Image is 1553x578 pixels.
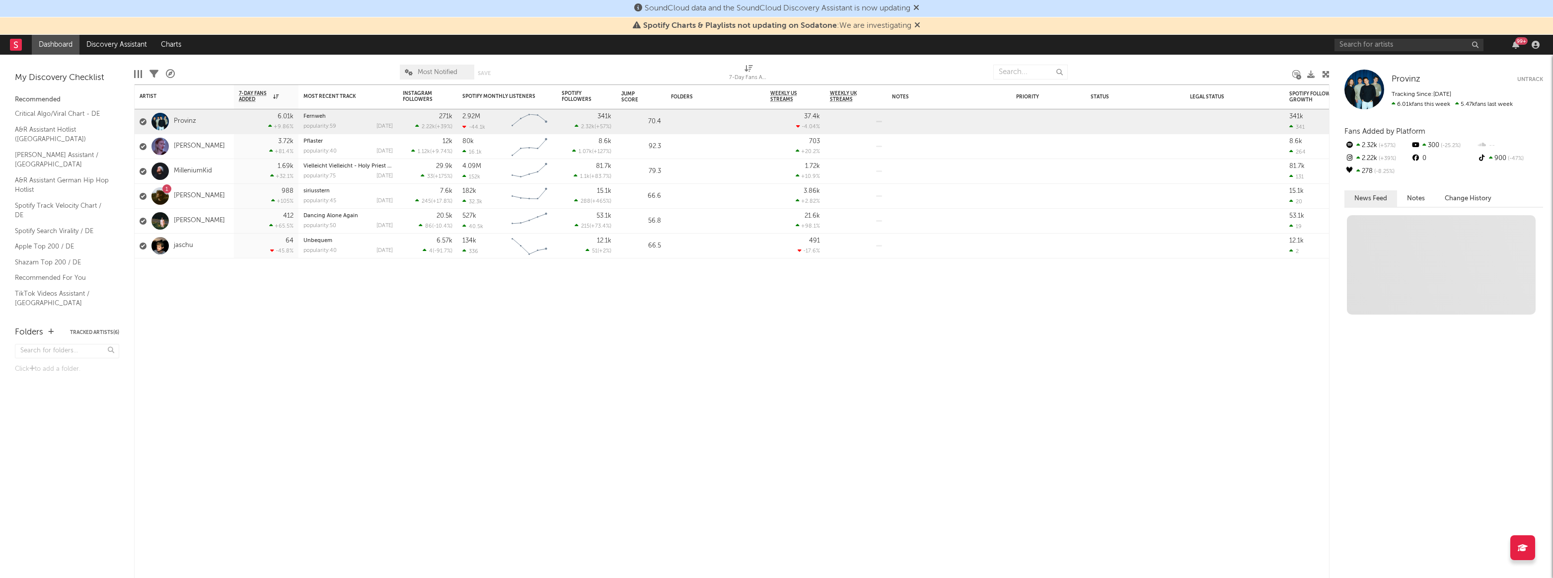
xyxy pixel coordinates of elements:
[32,35,79,55] a: Dashboard
[15,363,119,375] div: Click to add a folder.
[268,123,294,130] div: +9.86 %
[134,60,142,88] div: Edit Columns
[592,248,597,254] span: 51
[15,344,119,358] input: Search for folders...
[303,188,393,194] div: siriusstern
[15,108,109,119] a: Critical Algo/Viral Chart - DE
[597,188,611,194] div: 15.1k
[1392,91,1451,97] span: Tracking Since: [DATE]
[507,209,552,234] svg: Chart title
[1289,213,1304,219] div: 53.1k
[621,91,646,103] div: Jump Score
[1512,41,1519,49] button: 99+
[278,138,294,145] div: 3.72k
[435,174,451,179] span: +175 %
[1344,139,1410,152] div: 2.32k
[239,90,271,102] span: 7-Day Fans Added
[376,198,393,204] div: [DATE]
[1397,190,1435,207] button: Notes
[621,141,661,153] div: 92.3
[269,223,294,229] div: +65.5 %
[79,35,154,55] a: Discovery Assistant
[591,224,610,229] span: +73.4 %
[804,188,820,194] div: 3.86k
[443,138,452,145] div: 12k
[809,138,820,145] div: 703
[303,93,378,99] div: Most Recent Track
[1477,139,1543,152] div: --
[149,60,158,88] div: Filters
[1373,169,1395,174] span: -8.25 %
[418,149,430,155] span: 1.12k
[1344,190,1397,207] button: News Feed
[1016,94,1056,100] div: Priority
[418,69,457,76] span: Most Notified
[270,248,294,254] div: -45.8 %
[439,113,452,120] div: 271k
[15,327,43,338] div: Folders
[462,213,476,219] div: 527k
[1377,156,1396,162] span: +39 %
[562,90,596,102] div: Spotify Followers
[798,248,820,254] div: -17.6 %
[462,163,481,169] div: 4.09M
[303,139,323,144] a: Pflaster
[1392,75,1420,83] span: Provinz
[462,198,482,205] div: 32.3k
[174,167,212,175] a: MilleniumKid
[1344,152,1410,165] div: 2.22k
[914,22,920,30] span: Dismiss
[1289,149,1306,155] div: 264
[1289,248,1299,254] div: 2
[507,184,552,209] svg: Chart title
[462,138,474,145] div: 80k
[440,188,452,194] div: 7.6k
[643,22,837,30] span: Spotify Charts & Playlists not updating on Sodatone
[429,248,433,254] span: 4
[422,124,435,130] span: 2.22k
[174,192,225,200] a: [PERSON_NAME]
[621,190,661,202] div: 66.6
[830,90,867,102] span: Weekly UK Streams
[597,238,611,244] div: 12.1k
[507,109,552,134] svg: Chart title
[303,173,336,179] div: popularity: 75
[1289,188,1304,194] div: 15.1k
[425,224,432,229] span: 86
[671,94,745,100] div: Folders
[303,213,358,219] a: Dancing Alone Again
[15,175,109,195] a: A&R Assistant German Hip Hop Hotlist
[303,164,428,169] a: Vielleicht Vielleicht - Holy Priest & elMefti Remix
[303,139,393,144] div: Pflaster
[1289,138,1302,145] div: 8.6k
[432,149,451,155] span: +9.74 %
[462,149,482,155] div: 16.1k
[434,224,451,229] span: -10.4 %
[269,148,294,155] div: +81.4 %
[805,163,820,169] div: 1.72k
[423,248,452,254] div: ( )
[70,330,119,335] button: Tracked Artists(6)
[303,149,337,154] div: popularity: 40
[892,94,991,100] div: Notes
[796,198,820,204] div: +2.82 %
[270,173,294,179] div: +32.1 %
[1377,143,1396,149] span: +57 %
[596,124,610,130] span: +57 %
[804,113,820,120] div: 37.4k
[1334,39,1483,51] input: Search for artists
[596,163,611,169] div: 81.7k
[598,138,611,145] div: 8.6k
[1392,101,1450,107] span: 6.01k fans this week
[1439,143,1461,149] span: -25.2 %
[376,223,393,229] div: [DATE]
[621,116,661,128] div: 70.4
[174,117,196,126] a: Provinz
[1517,75,1543,84] button: Untrack
[403,90,438,102] div: Instagram Followers
[575,223,611,229] div: ( )
[140,93,214,99] div: Artist
[1289,198,1302,205] div: 20
[586,248,611,254] div: ( )
[303,124,336,129] div: popularity: 59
